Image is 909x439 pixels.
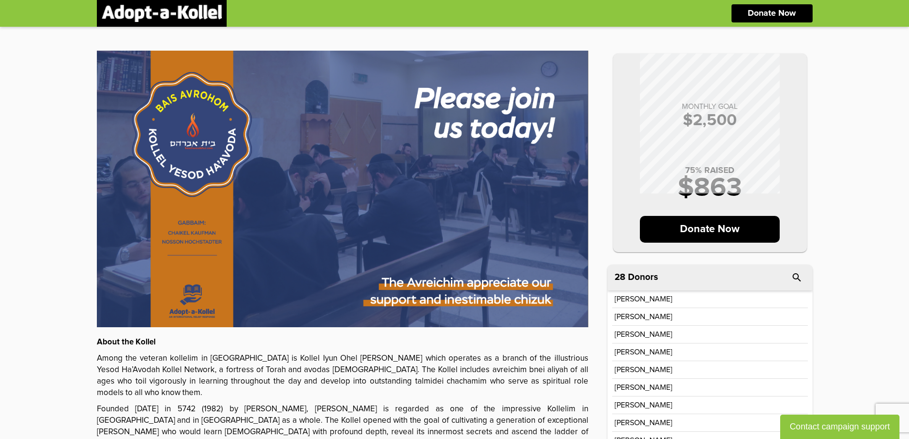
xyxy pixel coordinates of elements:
[628,273,658,282] p: Donors
[748,9,796,18] p: Donate Now
[615,295,672,303] p: [PERSON_NAME]
[623,103,797,110] p: MONTHLY GOAL
[102,5,222,22] img: logonobg.png
[791,272,803,283] i: search
[97,353,588,399] p: Among the veteran kollelim in [GEOGRAPHIC_DATA] is Kollel Iyun Ohel [PERSON_NAME] which operates ...
[615,366,672,374] p: [PERSON_NAME]
[623,112,797,128] p: $
[780,415,899,439] button: Contact campaign support
[615,273,626,282] span: 28
[97,338,156,346] strong: About the Kollel
[615,401,672,409] p: [PERSON_NAME]
[615,384,672,391] p: [PERSON_NAME]
[615,313,672,321] p: [PERSON_NAME]
[615,419,672,427] p: [PERSON_NAME]
[615,331,672,338] p: [PERSON_NAME]
[615,348,672,356] p: [PERSON_NAME]
[640,216,780,243] p: Donate Now
[97,51,588,327] img: gukva3Z2zf.0Jxt2Zr9Pz.jpg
